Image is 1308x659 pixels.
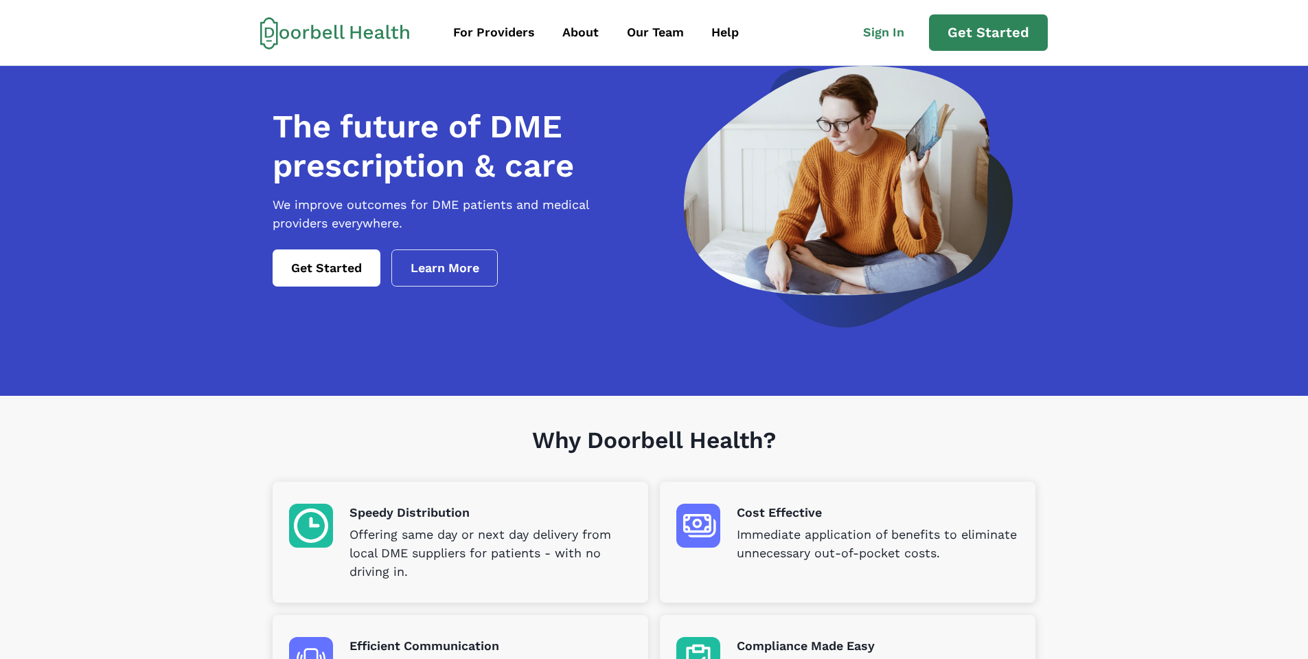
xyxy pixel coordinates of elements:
[349,526,632,581] p: Offering same day or next day delivery from local DME suppliers for patients - with no driving in.
[349,637,632,656] p: Efficient Communication
[273,249,380,287] a: Get Started
[550,17,611,48] a: About
[562,23,599,42] div: About
[627,23,684,42] div: Our Team
[737,504,1019,522] p: Cost Effective
[453,23,535,42] div: For Providers
[676,504,720,548] img: Cost Effective icon
[737,526,1019,563] p: Immediate application of benefits to eliminate unnecessary out-of-pocket costs.
[273,196,646,233] p: We improve outcomes for DME patients and medical providers everywhere.
[273,107,646,185] h1: The future of DME prescription & care
[273,427,1035,482] h1: Why Doorbell Health?
[441,17,547,48] a: For Providers
[684,66,1013,328] img: a woman looking at a computer
[737,637,1019,656] p: Compliance Made Easy
[391,249,498,287] a: Learn More
[851,17,929,48] a: Sign In
[711,23,739,42] div: Help
[929,14,1048,52] a: Get Started
[289,504,333,548] img: Speedy Distribution icon
[699,17,751,48] a: Help
[615,17,696,48] a: Our Team
[349,504,632,522] p: Speedy Distribution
